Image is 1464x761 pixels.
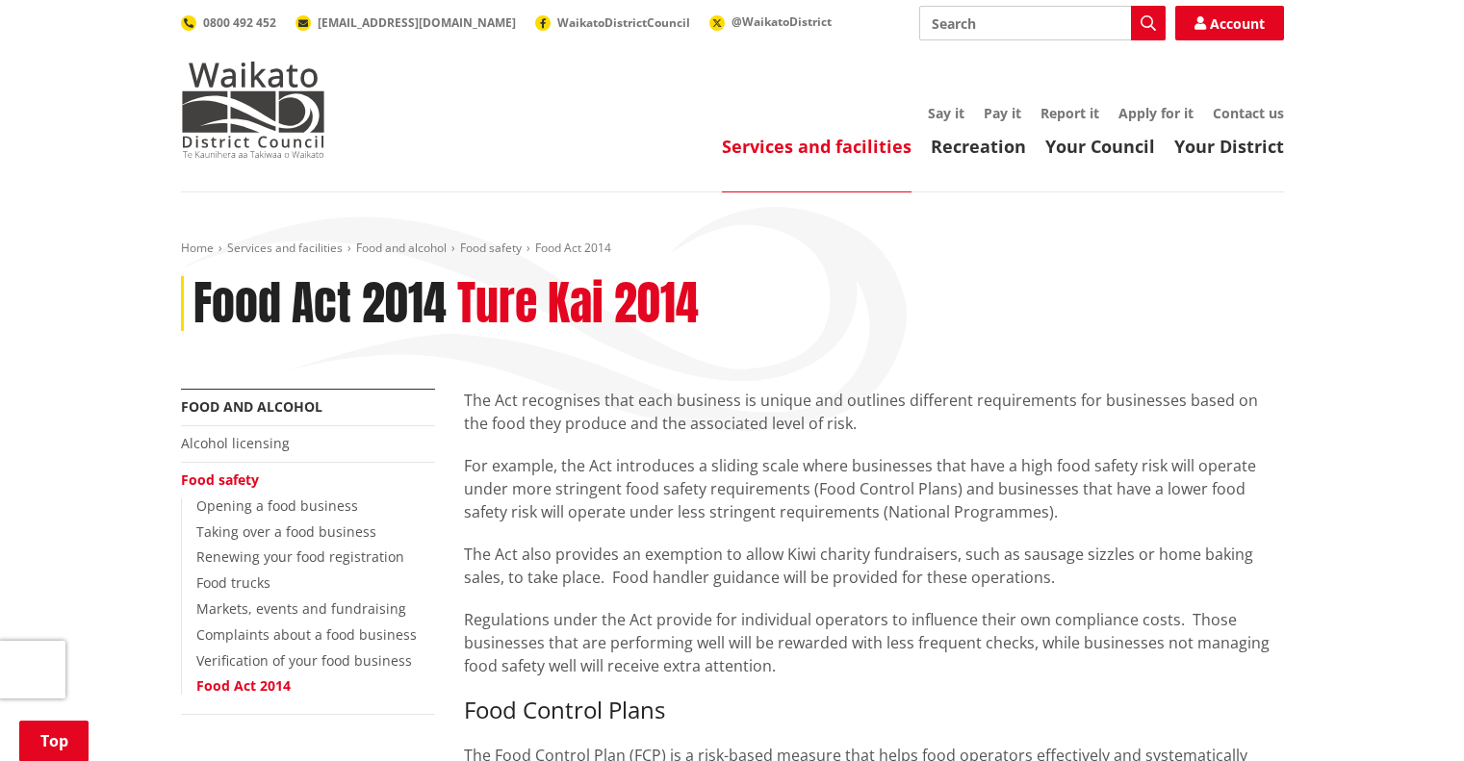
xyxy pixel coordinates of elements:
[196,599,406,618] a: Markets, events and fundraising
[181,470,259,489] a: Food safety
[181,62,325,158] img: Waikato District Council - Te Kaunihera aa Takiwaa o Waikato
[464,389,1284,435] p: The Act recognises that each business is unique and outlines different requirements for businesse...
[295,14,516,31] a: [EMAIL_ADDRESS][DOMAIN_NAME]
[318,14,516,31] span: [EMAIL_ADDRESS][DOMAIN_NAME]
[457,276,699,332] h2: Ture Kai 2014
[464,608,1284,677] p: Regulations under the Act provide for individual operators to influence their own compliance cost...
[356,240,447,256] a: Food and alcohol
[709,13,832,30] a: @WaikatoDistrict
[196,651,412,670] a: Verification of your food business
[203,14,276,31] span: 0800 492 452
[196,547,404,566] a: Renewing your food registration
[535,240,611,256] span: Food Act 2014
[984,104,1021,122] a: Pay it
[196,676,291,695] a: Food Act 2014
[1213,104,1284,122] a: Contact us
[464,697,1284,724] h3: Food Control Plans
[928,104,964,122] a: Say it
[460,240,522,256] a: Food safety
[196,496,358,515] a: Opening a food business
[193,276,447,332] h1: Food Act 2014
[181,434,290,452] a: Alcohol licensing
[196,625,417,644] a: Complaints about a food business
[722,135,912,158] a: Services and facilities
[464,543,1284,589] p: The Act also provides an exemption to allow Kiwi charity fundraisers, such as sausage sizzles or ...
[227,240,343,256] a: Services and facilities
[464,454,1284,523] p: For example, the Act introduces a sliding scale where businesses that have a high food safety ris...
[181,14,276,31] a: 0800 492 452
[1040,104,1099,122] a: Report it
[1118,104,1194,122] a: Apply for it
[196,573,270,592] a: Food trucks
[557,14,690,31] span: WaikatoDistrictCouncil
[181,397,322,416] a: Food and alcohol
[1174,135,1284,158] a: Your District
[1045,135,1155,158] a: Your Council
[919,6,1166,40] input: Search input
[19,721,89,761] a: Top
[931,135,1026,158] a: Recreation
[1175,6,1284,40] a: Account
[196,522,376,541] a: Taking over a food business
[181,241,1284,257] nav: breadcrumb
[181,240,214,256] a: Home
[732,13,832,30] span: @WaikatoDistrict
[1375,680,1445,749] iframe: Messenger Launcher
[535,14,690,31] a: WaikatoDistrictCouncil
